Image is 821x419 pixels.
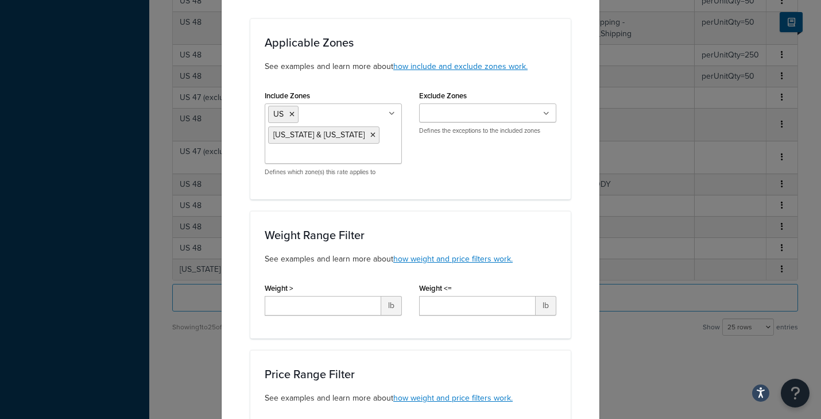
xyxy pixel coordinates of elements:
[393,392,513,404] a: how weight and price filters work.
[393,60,528,72] a: how include and exclude zones work.
[265,253,556,266] p: See examples and learn more about
[265,168,402,176] p: Defines which zone(s) this rate applies to
[536,296,556,316] span: lb
[419,126,556,135] p: Defines the exceptions to the included zones
[265,36,556,49] h3: Applicable Zones
[265,91,310,100] label: Include Zones
[265,284,293,293] label: Weight >
[419,284,452,293] label: Weight <=
[381,296,402,316] span: lb
[265,60,556,73] p: See examples and learn more about
[265,229,556,241] h3: Weight Range Filter
[273,129,365,141] span: [US_STATE] & [US_STATE]
[265,392,556,405] p: See examples and learn more about
[419,91,467,100] label: Exclude Zones
[273,108,284,120] span: US
[393,253,513,265] a: how weight and price filters work.
[265,368,556,380] h3: Price Range Filter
